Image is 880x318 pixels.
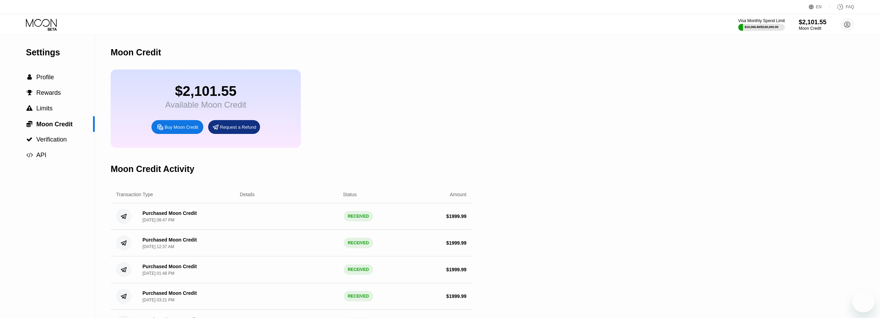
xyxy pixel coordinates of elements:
[343,192,357,197] div: Status
[344,291,373,301] div: RECEIVED
[26,105,33,111] span: 
[165,124,198,130] div: Buy Moon Credit
[165,100,246,110] div: Available Moon Credit
[165,83,246,99] div: $2,101.55
[344,238,373,248] div: RECEIVED
[799,19,826,26] div: $2,101.55
[142,244,174,249] div: [DATE] 12:37 AM
[36,89,61,96] span: Rewards
[36,105,53,112] span: Limits
[26,47,95,57] div: Settings
[142,290,197,296] div: Purchased Moon Credit
[852,290,874,312] iframe: Кнопка запуска окна обмена сообщениями
[26,120,33,127] span: 
[446,267,466,272] div: $ 1999.99
[446,213,466,219] div: $ 1999.99
[816,4,822,9] div: EN
[26,152,33,158] span: 
[830,3,854,10] div: FAQ
[738,18,785,23] div: Visa Monthly Spend Limit
[220,124,256,130] div: Request a Refund
[208,120,260,134] div: Request a Refund
[344,211,373,221] div: RECEIVED
[142,218,174,222] div: [DATE] 08:47 PM
[446,293,466,299] div: $ 1999.99
[26,90,33,96] div: 
[36,152,46,158] span: API
[111,47,161,57] div: Moon Credit
[27,90,33,96] span: 
[142,271,174,276] div: [DATE] 01:48 PM
[142,264,197,269] div: Purchased Moon Credit
[799,19,826,31] div: $2,101.55Moon Credit
[450,192,466,197] div: Amount
[799,26,826,31] div: Moon Credit
[151,120,203,134] div: Buy Moon Credit
[26,136,33,143] span: 
[116,192,153,197] div: Transaction Type
[111,164,194,174] div: Moon Credit Activity
[738,18,785,31] div: Visa Monthly Spend Limit$10,066.80/$100,000.00
[36,136,67,143] span: Verification
[27,74,32,80] span: 
[142,237,197,243] div: Purchased Moon Credit
[344,264,373,275] div: RECEIVED
[36,121,73,128] span: Moon Credit
[745,25,779,29] div: $10,066.80 / $100,000.00
[36,74,54,81] span: Profile
[846,4,854,9] div: FAQ
[142,298,174,302] div: [DATE] 03:21 PM
[240,192,255,197] div: Details
[142,210,197,216] div: Purchased Moon Credit
[809,3,830,10] div: EN
[446,240,466,246] div: $ 1999.99
[26,74,33,80] div: 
